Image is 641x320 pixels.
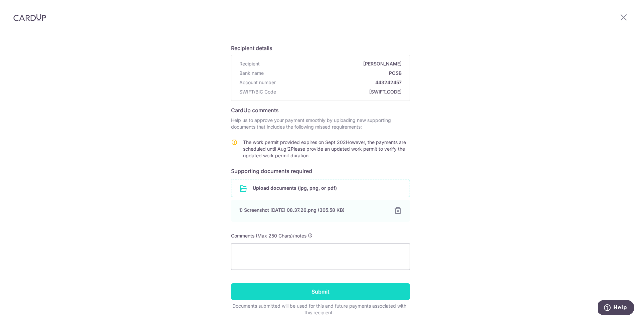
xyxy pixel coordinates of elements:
[262,60,402,67] span: [PERSON_NAME]
[239,70,264,76] span: Bank name
[231,283,410,300] input: Submit
[278,79,402,86] span: 443242457
[231,233,306,238] span: Comments (Max 250 Chars)/notes
[13,13,46,21] img: CardUp
[231,179,410,197] div: Upload documents (jpg, png, or pdf)
[239,89,276,95] span: SWIFT/BIC Code
[266,70,402,76] span: POSB
[598,300,634,317] iframe: Opens a widget where you can find more information
[239,60,260,67] span: Recipient
[239,207,386,213] div: 1) Screenshot [DATE] 08.37.26.png (305.58 KB)
[279,89,402,95] span: [SWIFT_CODE]
[243,139,406,158] span: The work permit provided expires on Sept 202However, the payments are scheduled until Aug'2Please...
[239,79,276,86] span: Account number
[231,44,410,52] h6: Recipient details
[231,167,410,175] h6: Supporting documents required
[231,106,410,114] h6: CardUp comments
[231,303,407,316] div: Documents submitted will be used for this and future payments associated with this recipient.
[231,117,410,130] p: Help us to approve your payment smoothly by uploading new supporting documents that includes the ...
